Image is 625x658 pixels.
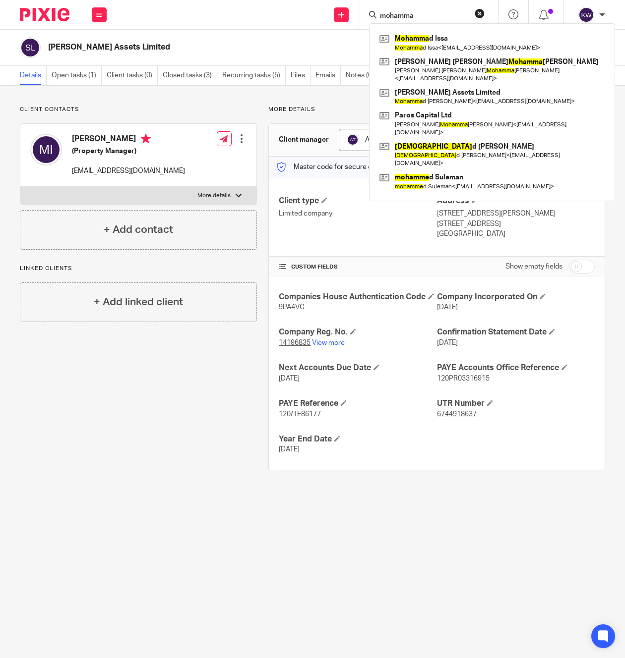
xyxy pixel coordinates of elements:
[379,12,468,21] input: Search
[437,219,595,229] p: [STREET_ADDRESS]
[163,66,217,85] a: Closed tasks (3)
[279,398,437,409] h4: PAYE Reference
[279,446,300,453] span: [DATE]
[437,229,595,239] p: [GEOGRAPHIC_DATA]
[291,66,311,85] a: Files
[346,66,379,85] a: Notes (0)
[315,66,341,85] a: Emails
[20,8,69,21] img: Pixie
[279,263,437,271] h4: CUSTOM FIELDS
[437,375,490,382] span: 120PR03316915
[279,292,437,302] h4: Companies House Authentication Code
[505,262,562,272] label: Show empty fields
[437,363,595,373] h4: PAYE Accounts Office Reference
[20,66,47,85] a: Details
[437,411,477,418] tcxspan: Call 6744918637 via 3CX
[141,134,151,144] i: Primary
[437,292,595,302] h4: Company Incorporated On
[279,375,300,382] span: [DATE]
[279,209,437,219] p: Limited company
[20,265,257,273] p: Linked clients
[52,66,102,85] a: Open tasks (1)
[279,135,329,145] h3: Client manager
[104,222,173,237] h4: + Add contact
[437,398,595,409] h4: UTR Number
[276,162,447,172] p: Master code for secure communications and files
[72,134,185,146] h4: [PERSON_NAME]
[347,134,359,146] img: svg%3E
[437,304,458,311] span: [DATE]
[268,106,605,113] p: More details
[279,411,321,418] span: 120/TE86177
[197,192,231,200] p: More details
[578,7,594,23] img: svg%3E
[279,339,311,346] tcxspan: Call 14196835 via 3CX
[437,327,595,337] h4: Confirmation Statement Date
[475,8,485,18] button: Clear
[279,327,437,337] h4: Company Reg. No.
[94,294,183,310] h4: + Add linked client
[312,339,345,346] a: View more
[365,136,413,143] span: Accounts Team
[279,196,437,206] h4: Client type
[48,42,386,53] h2: [PERSON_NAME] Assets Limited
[20,37,41,58] img: svg%3E
[279,434,437,444] h4: Year End Date
[279,304,305,311] span: 9PA4VC
[72,146,185,156] h5: (Property Manager)
[107,66,158,85] a: Client tasks (0)
[437,339,458,346] span: [DATE]
[279,363,437,373] h4: Next Accounts Due Date
[20,106,257,113] p: Client contacts
[222,66,286,85] a: Recurring tasks (5)
[72,166,185,176] p: [EMAIL_ADDRESS][DOMAIN_NAME]
[30,134,62,165] img: svg%3E
[437,209,595,219] p: [STREET_ADDRESS][PERSON_NAME]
